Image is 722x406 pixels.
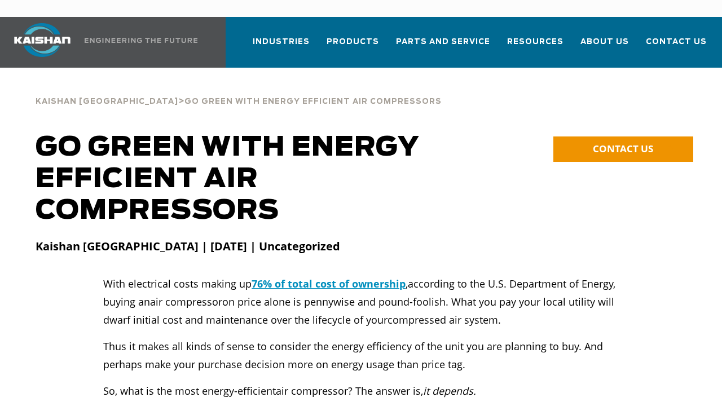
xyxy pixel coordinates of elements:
[103,277,252,290] span: With electrical costs making up
[327,36,379,48] span: Products
[36,85,442,111] div: >
[646,36,707,48] span: Contact Us
[553,136,693,162] a: CONTACT US
[184,96,442,106] a: Go Green with Energy Efficient Air Compressors
[252,277,408,290] span: ,
[507,36,563,48] span: Resources
[36,96,178,106] a: Kaishan [GEOGRAPHIC_DATA]
[253,27,310,65] a: Industries
[253,36,310,48] span: Industries
[103,339,603,371] span: Thus it makes all kinds of sense to consider the energy efficiency of the unit you are planning t...
[507,27,563,65] a: Resources
[396,27,490,65] a: Parts and Service
[103,295,614,326] span: on price alone is pennywise and pound-foolish. What you pay your local utility will dwarf initial...
[103,384,276,398] span: So, what is the most energy-efficient
[423,384,476,398] i: it depends.
[348,384,423,398] span: ? The answer is,
[36,239,340,254] strong: Kaishan [GEOGRAPHIC_DATA] | [DATE] | Uncategorized
[593,142,653,155] span: CONTACT US
[646,27,707,65] a: Contact Us
[36,132,447,227] h1: Go Green with Energy Efficient Air Compressors
[184,98,442,105] span: Go Green with Energy Efficient Air Compressors
[396,36,490,48] span: Parts and Service
[388,313,498,326] span: compressed air system
[327,27,379,65] a: Products
[252,277,406,290] a: 76% of total cost of ownership
[150,295,222,308] span: air compressor
[580,36,629,48] span: About Us
[498,313,501,326] span: .
[85,38,197,43] img: Engineering the future
[36,98,178,105] span: Kaishan [GEOGRAPHIC_DATA]
[580,27,629,65] a: About Us
[276,384,348,398] span: air compressor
